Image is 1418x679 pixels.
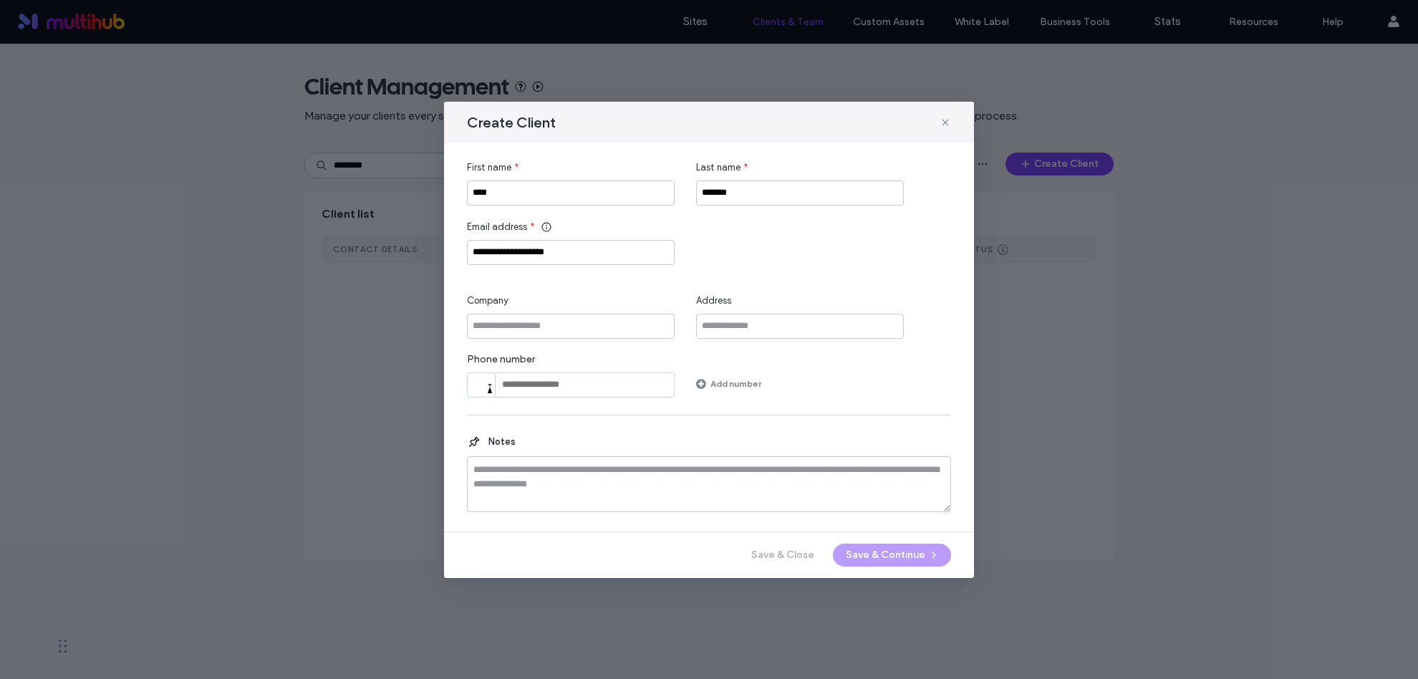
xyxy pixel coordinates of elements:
[467,113,556,132] span: Create Client
[33,10,62,23] span: Help
[467,220,527,234] span: Email address
[467,294,508,308] span: Company
[467,240,675,265] input: Email address
[696,314,904,339] input: Address
[467,180,675,206] input: First name
[710,371,761,396] label: Add number
[467,314,675,339] input: Company
[59,625,67,668] div: Drag
[481,435,516,449] span: Notes
[696,160,741,175] span: Last name
[467,353,675,372] label: Phone number
[696,180,904,206] input: Last name
[467,160,511,175] span: First name
[696,294,731,308] span: Address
